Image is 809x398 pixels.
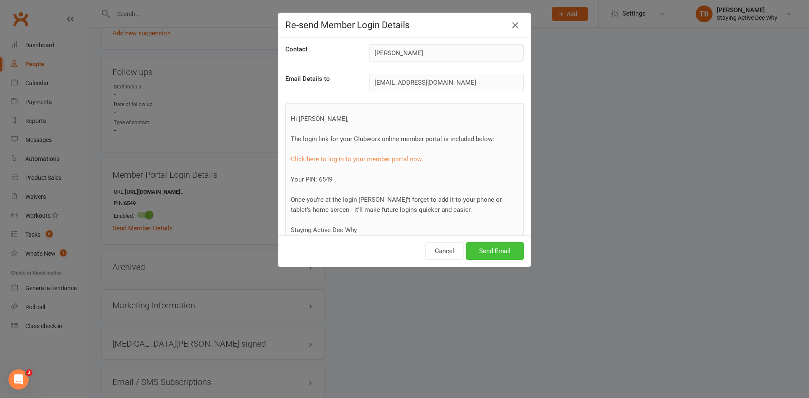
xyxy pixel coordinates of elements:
[285,74,330,84] label: Email Details to
[8,369,29,390] iframe: Intercom live chat
[466,242,524,260] button: Send Email
[291,135,494,143] span: The login link for your Clubworx online member portal is included below:
[285,20,524,30] h4: Re-send Member Login Details
[285,44,308,54] label: Contact
[26,369,32,376] span: 2
[425,242,464,260] button: Cancel
[509,19,522,32] button: Close
[291,115,348,123] span: Hi [PERSON_NAME],
[291,226,357,234] span: Staying Active Dee Why
[291,176,332,183] span: Your PIN: 6549
[291,196,502,214] span: Once you're at the login [PERSON_NAME]'t forget to add it to your phone or tablet's home screen -...
[291,155,423,163] a: Click here to log in to your member portal now.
